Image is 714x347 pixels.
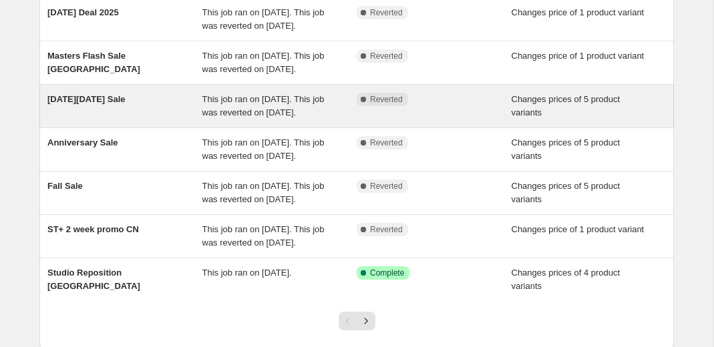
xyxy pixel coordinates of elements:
span: This job ran on [DATE]. [202,268,292,278]
span: This job ran on [DATE]. This job was reverted on [DATE]. [202,94,325,117]
button: Next [357,312,375,330]
span: This job ran on [DATE]. This job was reverted on [DATE]. [202,181,325,204]
span: Anniversary Sale [47,137,118,147]
span: Changes prices of 5 product variants [512,94,620,117]
span: Masters Flash Sale [GEOGRAPHIC_DATA] [47,51,140,74]
span: Reverted [370,137,403,148]
span: Complete [370,268,404,278]
span: This job ran on [DATE]. This job was reverted on [DATE]. [202,224,325,248]
span: This job ran on [DATE]. This job was reverted on [DATE]. [202,7,325,31]
span: This job ran on [DATE]. This job was reverted on [DATE]. [202,137,325,161]
nav: Pagination [339,312,375,330]
span: Fall Sale [47,181,83,191]
span: Changes prices of 5 product variants [512,181,620,204]
span: This job ran on [DATE]. This job was reverted on [DATE]. [202,51,325,74]
span: Changes price of 1 product variant [512,7,645,17]
span: Reverted [370,224,403,235]
span: Changes prices of 5 product variants [512,137,620,161]
span: Changes prices of 4 product variants [512,268,620,291]
span: Studio Reposition [GEOGRAPHIC_DATA] [47,268,140,291]
span: Reverted [370,51,403,61]
span: ST+ 2 week promo CN [47,224,139,234]
span: Reverted [370,7,403,18]
span: Changes price of 1 product variant [512,224,645,234]
span: Changes price of 1 product variant [512,51,645,61]
span: Reverted [370,181,403,192]
span: [DATE][DATE] Sale [47,94,126,104]
span: Reverted [370,94,403,105]
span: [DATE] Deal 2025 [47,7,119,17]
